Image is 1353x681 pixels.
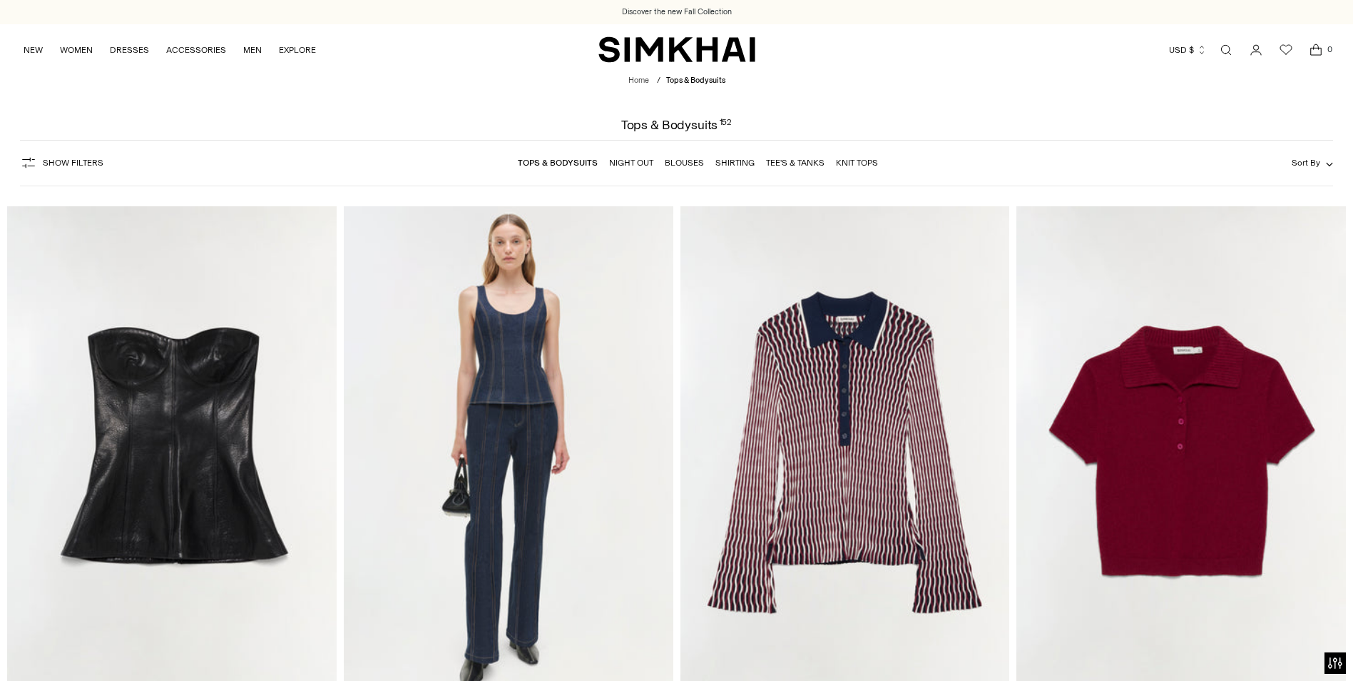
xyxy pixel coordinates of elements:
[715,158,755,168] a: Shirting
[518,158,598,168] a: Tops & Bodysuits
[720,118,732,131] div: 152
[20,151,103,174] button: Show Filters
[1292,155,1333,171] button: Sort By
[766,158,824,168] a: Tee's & Tanks
[628,76,649,85] a: Home
[665,158,704,168] a: Blouses
[1242,36,1270,64] a: Go to the account page
[1169,34,1207,66] button: USD $
[622,6,732,18] a: Discover the new Fall Collection
[110,34,149,66] a: DRESSES
[60,34,93,66] a: WOMEN
[1323,43,1336,56] span: 0
[657,75,660,87] div: /
[628,75,725,87] nav: breadcrumbs
[43,158,103,168] span: Show Filters
[279,34,316,66] a: EXPLORE
[836,158,878,168] a: Knit Tops
[609,158,653,168] a: Night Out
[518,148,878,178] nav: Linked collections
[1292,158,1320,168] span: Sort By
[621,118,732,131] h1: Tops & Bodysuits
[166,34,226,66] a: ACCESSORIES
[1272,36,1300,64] a: Wishlist
[1302,36,1330,64] a: Open cart modal
[243,34,262,66] a: MEN
[666,76,725,85] span: Tops & Bodysuits
[24,34,43,66] a: NEW
[598,36,755,64] a: SIMKHAI
[1212,36,1240,64] a: Open search modal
